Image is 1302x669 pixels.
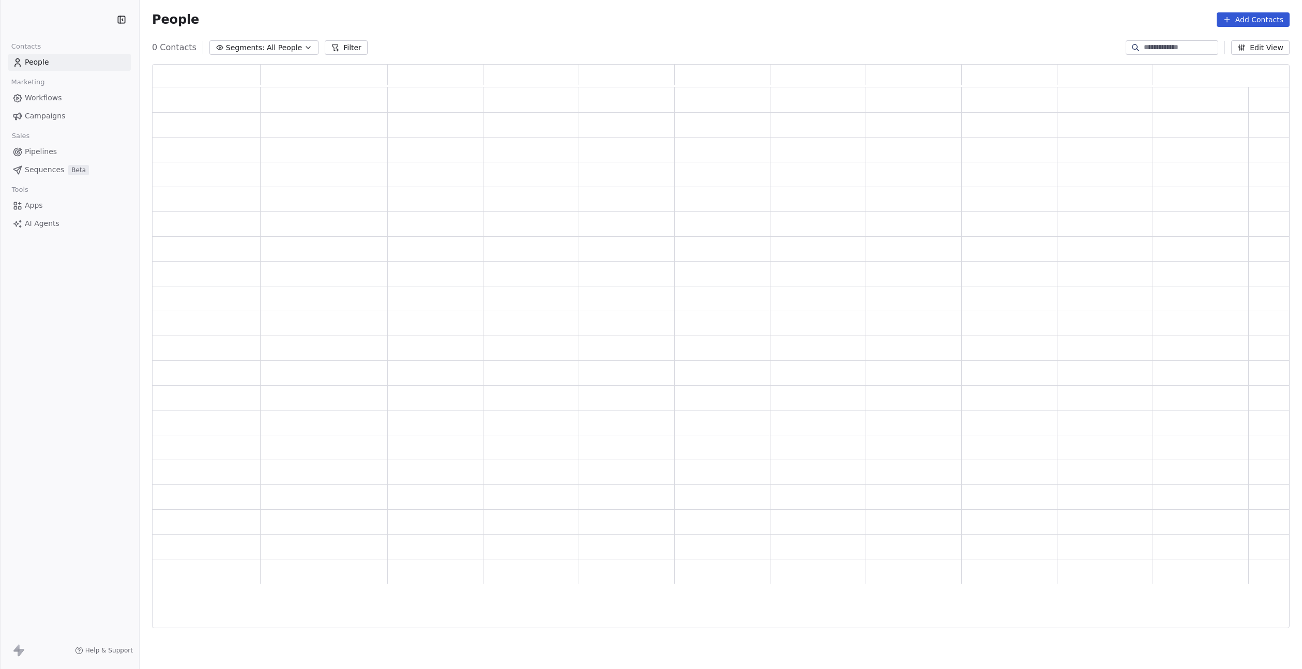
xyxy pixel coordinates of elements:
span: Help & Support [85,646,133,655]
a: Pipelines [8,143,131,160]
span: Beta [68,165,89,175]
span: All People [267,42,302,53]
span: Workflows [25,93,62,103]
a: Apps [8,197,131,214]
div: grid [153,87,1290,629]
button: Filter [325,40,368,55]
span: People [25,57,49,68]
a: People [8,54,131,71]
a: AI Agents [8,215,131,232]
a: SequencesBeta [8,161,131,178]
span: Contacts [7,39,46,54]
button: Edit View [1231,40,1290,55]
span: Segments: [226,42,265,53]
span: Pipelines [25,146,57,157]
span: Marketing [7,74,49,90]
span: Tools [7,182,33,197]
span: Campaigns [25,111,65,121]
span: 0 Contacts [152,41,196,54]
span: AI Agents [25,218,59,229]
a: Workflows [8,89,131,107]
a: Campaigns [8,108,131,125]
span: Apps [25,200,43,211]
span: Sequences [25,164,64,175]
span: Sales [7,128,34,144]
span: People [152,12,199,27]
a: Help & Support [75,646,133,655]
button: Add Contacts [1217,12,1290,27]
